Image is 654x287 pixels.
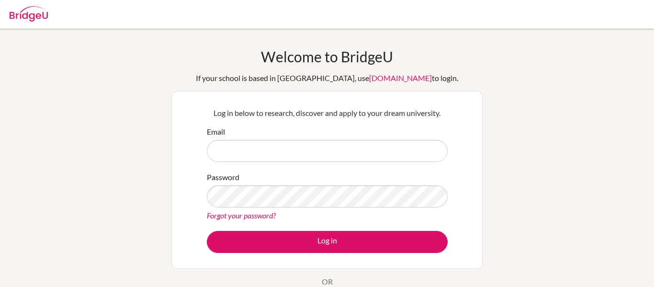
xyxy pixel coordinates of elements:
[10,6,48,22] img: Bridge-U
[196,72,458,84] div: If your school is based in [GEOGRAPHIC_DATA], use to login.
[207,107,448,119] p: Log in below to research, discover and apply to your dream university.
[207,211,276,220] a: Forgot your password?
[207,126,225,138] label: Email
[261,48,393,65] h1: Welcome to BridgeU
[207,231,448,253] button: Log in
[369,73,432,82] a: [DOMAIN_NAME]
[207,172,239,183] label: Password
